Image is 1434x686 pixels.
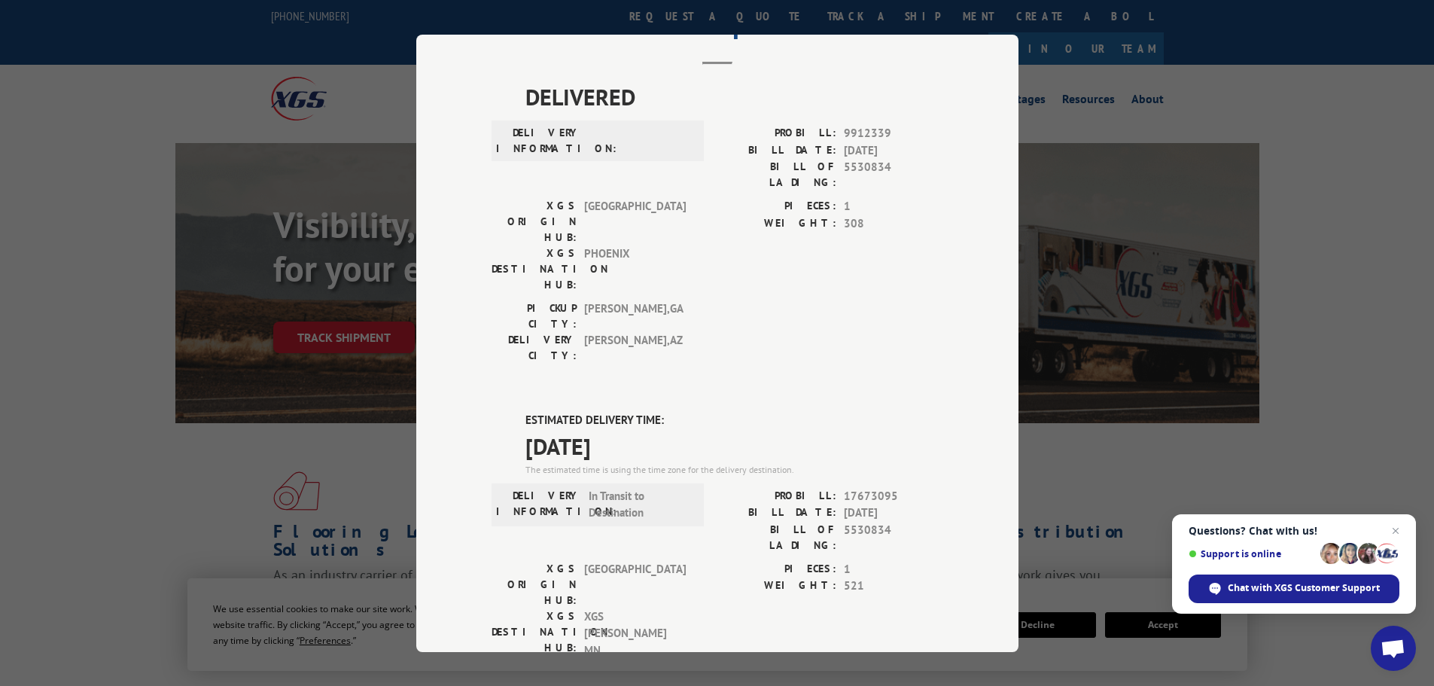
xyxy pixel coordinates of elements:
[844,487,943,505] span: 17673095
[844,578,943,595] span: 521
[717,159,836,191] label: BILL OF LADING:
[1228,581,1380,595] span: Chat with XGS Customer Support
[1189,525,1399,537] span: Questions? Chat with us!
[492,560,577,608] label: XGS ORIGIN HUB:
[589,487,690,521] span: In Transit to Destination
[717,125,836,142] label: PROBILL:
[717,560,836,578] label: PIECES:
[1189,575,1399,603] div: Chat with XGS Customer Support
[844,215,943,232] span: 308
[492,245,577,293] label: XGS DESTINATION HUB:
[584,245,686,293] span: PHOENIX
[717,487,836,505] label: PROBILL:
[844,125,943,142] span: 9912339
[525,428,943,462] span: [DATE]
[844,198,943,215] span: 1
[525,462,943,476] div: The estimated time is using the time zone for the delivery destination.
[844,521,943,553] span: 5530834
[584,560,686,608] span: [GEOGRAPHIC_DATA]
[844,560,943,578] span: 1
[717,198,836,215] label: PIECES:
[492,608,577,659] label: XGS DESTINATION HUB:
[584,198,686,245] span: [GEOGRAPHIC_DATA]
[525,412,943,429] label: ESTIMATED DELIVERY TIME:
[717,505,836,522] label: BILL DATE:
[492,198,577,245] label: XGS ORIGIN HUB:
[496,125,581,157] label: DELIVERY INFORMATION:
[717,578,836,595] label: WEIGHT:
[717,142,836,159] label: BILL DATE:
[844,142,943,159] span: [DATE]
[1371,626,1416,671] div: Open chat
[1189,548,1315,559] span: Support is online
[1387,522,1405,540] span: Close chat
[584,608,686,659] span: XGS [PERSON_NAME] MN
[496,487,581,521] label: DELIVERY INFORMATION:
[584,300,686,332] span: [PERSON_NAME] , GA
[844,159,943,191] span: 5530834
[492,300,577,332] label: PICKUP CITY:
[717,215,836,232] label: WEIGHT:
[584,332,686,364] span: [PERSON_NAME] , AZ
[844,505,943,522] span: [DATE]
[525,80,943,114] span: DELIVERED
[717,521,836,553] label: BILL OF LADING:
[492,14,943,42] h2: Track Shipment
[492,332,577,364] label: DELIVERY CITY:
